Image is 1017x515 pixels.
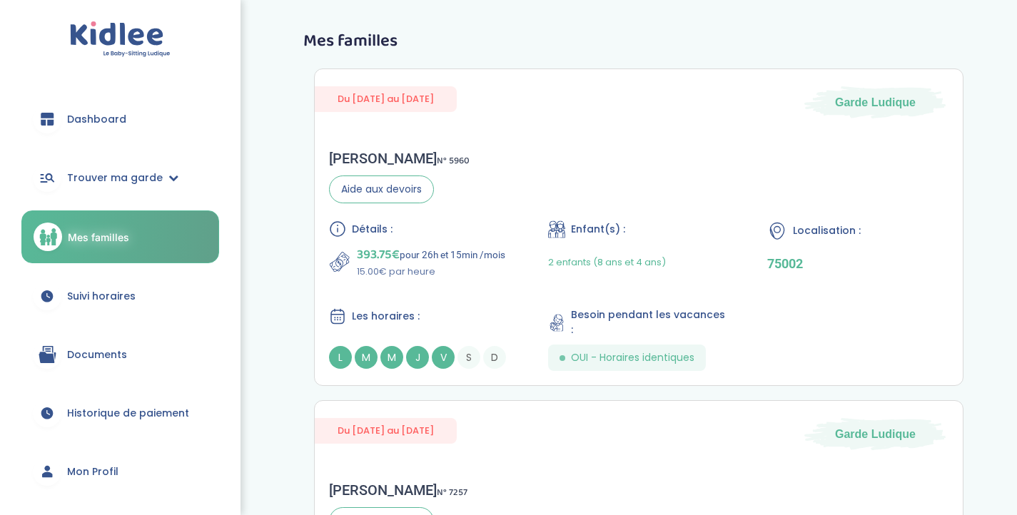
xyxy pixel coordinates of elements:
span: Dashboard [67,112,126,127]
span: Historique de paiement [67,406,189,421]
a: Historique de paiement [21,387,219,439]
span: M [380,346,403,369]
img: logo.svg [70,21,171,58]
span: Enfant(s) : [571,222,625,237]
span: L [329,346,352,369]
span: Détails : [352,222,393,237]
span: 393.75€ [357,245,400,265]
span: S [457,346,480,369]
span: Besoin pendant les vacances : [571,307,730,337]
span: J [406,346,429,369]
span: V [432,346,455,369]
p: 15.00€ par heure [357,265,505,279]
a: Documents [21,329,219,380]
span: Documents [67,347,127,362]
span: Mes familles [68,230,129,245]
span: M [355,346,378,369]
a: Suivi horaires [21,270,219,322]
span: Mon Profil [67,464,118,479]
span: Garde Ludique [835,95,916,111]
span: Du [DATE] au [DATE] [315,418,457,443]
span: N° 5960 [437,153,470,168]
h3: Mes familles [303,32,974,51]
span: OUI - Horaires identiques [571,350,694,365]
span: D [483,346,506,369]
span: Aide aux devoirs [329,175,434,203]
a: Mes familles [21,210,219,263]
span: Trouver ma garde [67,170,163,185]
span: N° 7257 [437,485,467,500]
span: Du [DATE] au [DATE] [315,86,457,111]
a: Trouver ma garde [21,152,219,203]
a: Dashboard [21,93,219,145]
p: 75002 [767,256,949,271]
span: Suivi horaires [67,289,136,304]
span: 2 enfants (8 ans et 4 ans) [548,255,666,269]
div: [PERSON_NAME] [329,481,467,499]
span: Les horaires : [352,309,420,324]
p: pour 26h et 15min /mois [357,245,505,265]
div: [PERSON_NAME] [329,150,470,167]
a: Mon Profil [21,446,219,497]
span: Localisation : [793,223,861,238]
span: Garde Ludique [835,427,916,442]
